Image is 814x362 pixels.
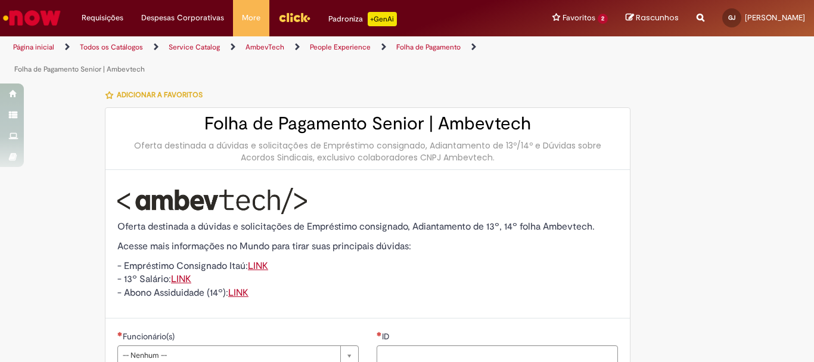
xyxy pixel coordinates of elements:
span: - 13º Salário: [117,273,191,285]
img: click_logo_yellow_360x200.png [278,8,310,26]
div: Padroniza [328,12,397,26]
h2: Folha de Pagamento Senior | Ambevtech [117,114,618,134]
button: Adicionar a Favoritos [105,82,209,107]
span: GJ [728,14,735,21]
span: 2 [598,14,608,24]
a: AmbevTech [246,42,284,52]
a: Rascunhos [626,13,679,24]
a: LINK [228,287,248,299]
a: LINK [248,260,268,272]
span: [PERSON_NAME] [745,13,805,23]
span: ID [382,331,392,342]
img: ServiceNow [1,6,63,30]
a: Service Catalog [169,42,220,52]
span: - Abono Assiduidade (14º): [117,287,248,299]
ul: Trilhas de página [9,36,534,81]
a: People Experience [310,42,371,52]
span: Acesse mais informações no Mundo para tirar suas principais dúvidas: [117,240,411,252]
p: +GenAi [368,12,397,26]
span: Favoritos [563,12,595,24]
div: Oferta destinada a dúvidas e solicitações de Empréstimo consignado, Adiantamento de 13º/14º e Dúv... [117,140,618,163]
a: Página inicial [13,42,54,52]
a: Folha de Pagamento Senior | Ambevtech [14,64,145,74]
a: LINK [171,273,191,285]
span: Rascunhos [636,12,679,23]
span: Despesas Corporativas [141,12,224,24]
a: Folha de Pagamento [396,42,461,52]
span: Funcionário(s) [123,331,177,342]
span: - Empréstimo Consignado Itaú: [117,260,268,272]
span: Necessários [117,332,123,336]
span: Necessários [377,332,382,336]
a: Todos os Catálogos [80,42,143,52]
span: Adicionar a Favoritos [117,90,203,100]
span: More [242,12,260,24]
span: Requisições [82,12,123,24]
span: Oferta destinada a dúvidas e solicitações de Empréstimo consignado, Adiantamento de 13º, 14º folh... [117,221,595,233]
